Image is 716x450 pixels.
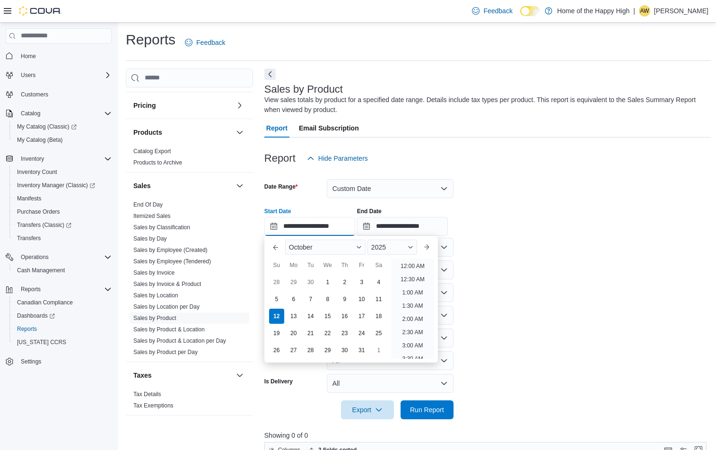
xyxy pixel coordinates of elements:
h3: Taxes [133,371,152,380]
div: day-13 [286,309,301,324]
div: day-30 [303,275,318,290]
a: Sales by Product [133,315,176,321]
a: Inventory Count [13,166,61,178]
span: Purchase Orders [13,206,112,217]
div: day-23 [337,326,352,341]
label: End Date [357,208,382,215]
a: My Catalog (Beta) [13,134,67,146]
a: Dashboards [13,310,59,321]
span: Sales by Location per Day [133,303,200,311]
h3: Sales [133,181,151,190]
div: day-15 [320,309,335,324]
span: Dashboards [13,310,112,321]
div: day-24 [354,326,369,341]
div: day-19 [269,326,284,341]
div: day-26 [269,343,284,358]
span: Feedback [196,38,225,47]
a: Transfers [13,233,44,244]
button: Next [264,69,276,80]
label: Date Range [264,183,298,190]
a: Sales by Employee (Created) [133,247,208,253]
div: Th [337,258,352,273]
button: Open list of options [440,312,448,319]
button: Previous Month [268,240,283,255]
span: Dashboards [17,312,55,320]
h3: Pricing [133,101,156,110]
span: Itemized Sales [133,212,171,220]
div: day-25 [371,326,386,341]
a: Sales by Employee (Tendered) [133,258,211,265]
span: Inventory Manager (Classic) [13,180,112,191]
div: Tu [303,258,318,273]
div: day-30 [337,343,352,358]
div: day-22 [320,326,335,341]
nav: Complex example [6,45,112,393]
a: Tax Details [133,391,161,398]
span: Users [21,71,35,79]
div: day-1 [371,343,386,358]
div: day-29 [320,343,335,358]
h3: Sales by Product [264,84,343,95]
li: 1:00 AM [398,287,427,298]
a: Cash Management [13,265,69,276]
span: Washington CCRS [13,337,112,348]
a: Sales by Invoice [133,269,175,276]
a: Sales by Invoice & Product [133,281,201,287]
a: Inventory Manager (Classic) [13,180,99,191]
div: day-11 [371,292,386,307]
div: Sales [126,199,253,362]
span: Cash Management [13,265,112,276]
button: Reports [2,283,115,296]
span: Cash Management [17,267,65,274]
a: Transfers (Classic) [13,219,75,231]
button: Sales [234,180,245,191]
button: Transfers [9,232,115,245]
a: Customers [17,89,52,100]
a: Itemized Sales [133,213,171,219]
button: Canadian Compliance [9,296,115,309]
span: Run Report [410,405,444,415]
p: [PERSON_NAME] [654,5,708,17]
div: day-2 [337,275,352,290]
span: Home [17,50,112,62]
a: Sales by Location per Day [133,303,200,310]
span: Customers [21,91,48,98]
li: 3:00 AM [398,340,427,351]
button: Export [341,400,394,419]
button: Purchase Orders [9,205,115,218]
span: AW [640,5,649,17]
ul: Time [391,259,434,359]
a: [US_STATE] CCRS [13,337,70,348]
li: 3:30 AM [398,353,427,364]
span: Inventory [17,153,112,164]
span: Reports [17,284,112,295]
span: Operations [21,253,49,261]
div: Amanda Wheatley [639,5,650,17]
span: Email Subscription [299,119,359,138]
button: Manifests [9,192,115,205]
div: day-12 [269,309,284,324]
div: day-4 [371,275,386,290]
span: Canadian Compliance [17,299,73,306]
button: [US_STATE] CCRS [9,336,115,349]
div: Taxes [126,389,253,415]
span: Sales by Product & Location per Day [133,337,226,345]
span: Customers [17,88,112,100]
a: Sales by Product & Location per Day [133,337,226,344]
span: Products to Archive [133,159,182,166]
button: Sales [133,181,232,190]
p: Home of the Happy High [557,5,629,17]
span: Manifests [17,195,41,202]
span: Transfers [13,233,112,244]
li: 2:30 AM [398,327,427,338]
a: Transfers (Classic) [9,218,115,232]
a: My Catalog (Classic) [9,120,115,133]
li: 12:00 AM [397,260,428,272]
span: Reports [21,286,41,293]
div: day-31 [354,343,369,358]
h3: Products [133,128,162,137]
div: day-27 [286,343,301,358]
div: Fr [354,258,369,273]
